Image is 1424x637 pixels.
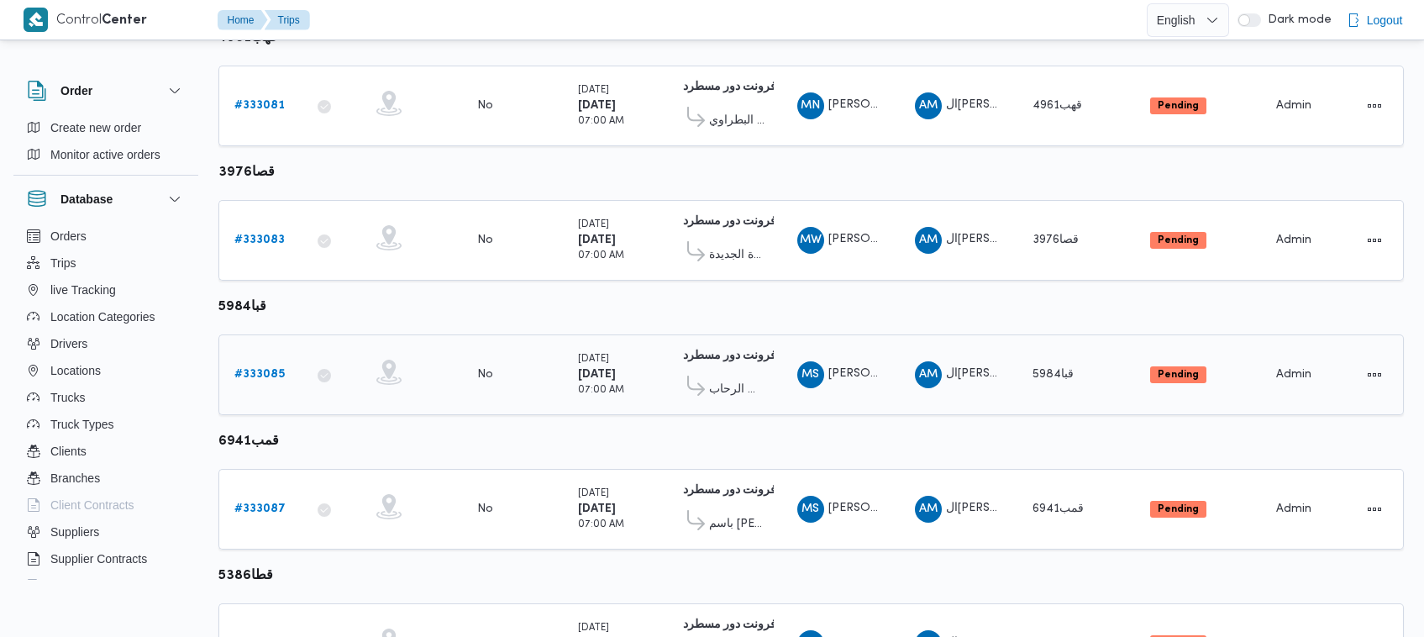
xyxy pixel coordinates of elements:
[1150,501,1206,518] span: Pending
[683,619,776,630] b: فرونت دور مسطرد
[218,10,268,30] button: Home
[915,92,942,119] div: Alhamai Muhammad Khald Ali
[234,96,285,116] a: #333081
[578,386,624,395] small: 07:00 AM
[946,99,1054,110] span: ال[PERSON_NAME]
[50,387,85,408] span: Trucks
[20,492,192,519] button: Client Contracts
[578,220,609,229] small: [DATE]
[218,570,273,582] b: قطا5386
[20,223,192,250] button: Orders
[709,380,767,400] span: باسم ماركت الرحاب
[709,514,767,534] span: باسم [PERSON_NAME]
[477,98,493,113] div: No
[828,99,924,110] span: [PERSON_NAME]
[709,111,767,131] span: سيركل كيه البطراوي
[20,357,192,384] button: Locations
[477,233,493,248] div: No
[828,234,1048,245] span: [PERSON_NAME] علي [PERSON_NAME]
[50,549,147,569] span: Supplier Contracts
[683,350,776,361] b: فرونت دور مسطرد
[218,301,266,313] b: قبا5984
[1361,92,1388,119] button: Actions
[1276,369,1311,380] span: Admin
[20,141,192,168] button: Monitor active orders
[27,189,185,209] button: Database
[50,307,155,327] span: Location Categories
[20,303,192,330] button: Location Categories
[50,495,134,515] span: Client Contracts
[1367,10,1403,30] span: Logout
[20,519,192,545] button: Suppliers
[946,234,1054,245] span: ال[PERSON_NAME]
[578,86,609,95] small: [DATE]
[683,216,776,227] b: فرونت دور مسطرد
[801,496,819,523] span: MS
[477,367,493,382] div: No
[578,520,624,529] small: 07:00 AM
[20,384,192,411] button: Trucks
[13,223,198,587] div: Database
[797,496,824,523] div: Muhammad Said Muhammad Muhammad
[1276,234,1311,245] span: Admin
[1150,366,1206,383] span: Pending
[578,355,609,364] small: [DATE]
[218,166,275,179] b: قصا3976
[13,114,198,175] div: Order
[801,361,819,388] span: MS
[20,330,192,357] button: Drivers
[1033,234,1079,245] span: قصا3976
[683,485,776,496] b: فرونت دور مسطرد
[919,361,938,388] span: AM
[50,361,101,381] span: Locations
[60,81,92,101] h3: Order
[1261,13,1332,27] span: Dark mode
[20,250,192,276] button: Trips
[50,576,92,596] span: Devices
[919,227,938,254] span: AM
[1158,235,1199,245] b: Pending
[1361,227,1388,254] button: Actions
[234,503,286,514] b: # 333087
[1033,369,1074,380] span: قبا5984
[1033,100,1082,111] span: قهب4961
[578,100,616,111] b: [DATE]
[20,411,192,438] button: Truck Types
[578,117,624,126] small: 07:00 AM
[50,468,100,488] span: Branches
[709,245,767,266] span: قسم أول القاهرة الجديدة
[797,92,824,119] div: Muhammad Nasar Saaid Kaml Abadalftah
[24,8,48,32] img: X8yXhbKr1z7QwAAAABJRU5ErkJggg==
[20,465,192,492] button: Branches
[50,226,87,246] span: Orders
[102,14,147,27] b: Center
[578,489,609,498] small: [DATE]
[915,227,942,254] div: Alhamai Muhammad Khald Ali
[265,10,310,30] button: Trips
[578,503,616,514] b: [DATE]
[27,81,185,101] button: Order
[1150,97,1206,114] span: Pending
[50,118,141,138] span: Create new order
[60,189,113,209] h3: Database
[234,365,285,385] a: #333085
[797,361,824,388] div: Muhammad Salamuah Farj Ahmad Abozaid
[946,503,1054,513] span: ال[PERSON_NAME]
[1158,370,1199,380] b: Pending
[234,499,286,519] a: #333087
[828,503,1023,513] span: [PERSON_NAME] [PERSON_NAME]
[20,545,192,572] button: Supplier Contracts
[50,145,160,165] span: Monitor active orders
[20,276,192,303] button: live Tracking
[946,368,1054,379] span: ال[PERSON_NAME]
[20,572,192,599] button: Devices
[919,92,938,119] span: AM
[578,234,616,245] b: [DATE]
[1361,496,1388,523] button: Actions
[234,230,285,250] a: #333083
[50,414,113,434] span: Truck Types
[1158,504,1199,514] b: Pending
[50,441,87,461] span: Clients
[801,92,820,119] span: MN
[50,253,76,273] span: Trips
